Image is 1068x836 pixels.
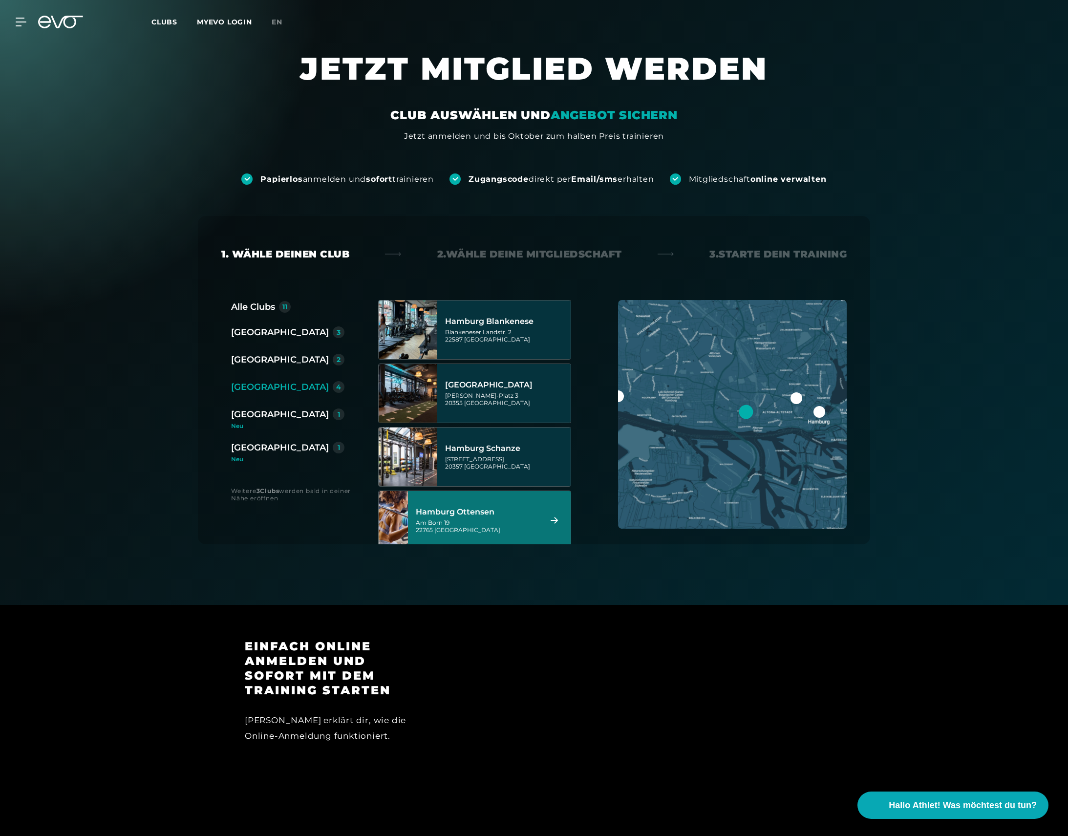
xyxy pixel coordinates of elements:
div: [GEOGRAPHIC_DATA] [231,353,329,366]
div: Hamburg Ottensen [416,507,538,517]
div: Hamburg Blankenese [445,317,568,326]
a: Clubs [151,17,197,26]
div: 11 [282,303,287,310]
div: [PERSON_NAME]-Platz 3 20355 [GEOGRAPHIC_DATA] [445,392,568,407]
button: Hallo Athlet! Was möchtest du tun? [857,792,1048,819]
div: [STREET_ADDRESS] 20357 [GEOGRAPHIC_DATA] [445,455,568,470]
img: Hamburg Ottensen [364,491,423,550]
div: direkt per erhalten [469,174,654,185]
h3: Einfach online anmelden und sofort mit dem Training starten [245,639,419,698]
a: MYEVO LOGIN [197,18,252,26]
div: Blankeneser Landstr. 2 22587 [GEOGRAPHIC_DATA] [445,328,568,343]
span: Clubs [151,18,177,26]
span: en [272,18,282,26]
strong: Papierlos [260,174,302,184]
strong: online verwalten [750,174,827,184]
div: Weitere werden bald in deiner Nähe eröffnen [231,487,359,502]
strong: Zugangscode [469,174,529,184]
div: 2. Wähle deine Mitgliedschaft [437,247,622,261]
div: [GEOGRAPHIC_DATA] [231,325,329,339]
div: CLUB AUSWÄHLEN UND [390,107,677,123]
div: 4 [336,384,341,390]
h1: JETZT MITGLIED WERDEN [241,49,827,107]
div: [GEOGRAPHIC_DATA] [231,441,329,454]
div: 1. Wähle deinen Club [221,247,349,261]
div: 3 [337,329,341,336]
div: Mitgliedschaft [689,174,827,185]
img: map [618,300,847,529]
strong: 3 [256,487,260,494]
div: Am Born 19 22765 [GEOGRAPHIC_DATA] [416,519,538,534]
div: [GEOGRAPHIC_DATA] [231,407,329,421]
div: Neu [231,423,352,429]
div: anmelden und trainieren [260,174,434,185]
div: Alle Clubs [231,300,275,314]
div: [GEOGRAPHIC_DATA] [445,380,568,390]
div: 2 [337,356,341,363]
strong: Email/sms [571,174,618,184]
img: Hamburg Stadthausbrücke [379,364,437,423]
a: en [272,17,294,28]
strong: Clubs [260,487,279,494]
img: Hamburg Blankenese [379,300,437,359]
div: Hamburg Schanze [445,444,568,453]
strong: sofort [366,174,392,184]
img: Hamburg Schanze [379,428,437,486]
div: [GEOGRAPHIC_DATA] [231,380,329,394]
div: Jetzt anmelden und bis Oktober zum halben Preis trainieren [404,130,664,142]
div: [PERSON_NAME] erklärt dir, wie die Online-Anmeldung funktioniert. [245,712,419,744]
div: 1 [338,411,340,418]
span: Hallo Athlet! Was möchtest du tun? [889,799,1037,812]
div: 3. Starte dein Training [709,247,847,261]
em: ANGEBOT SICHERN [551,108,678,122]
div: Neu [231,456,344,462]
div: 1 [338,444,340,451]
